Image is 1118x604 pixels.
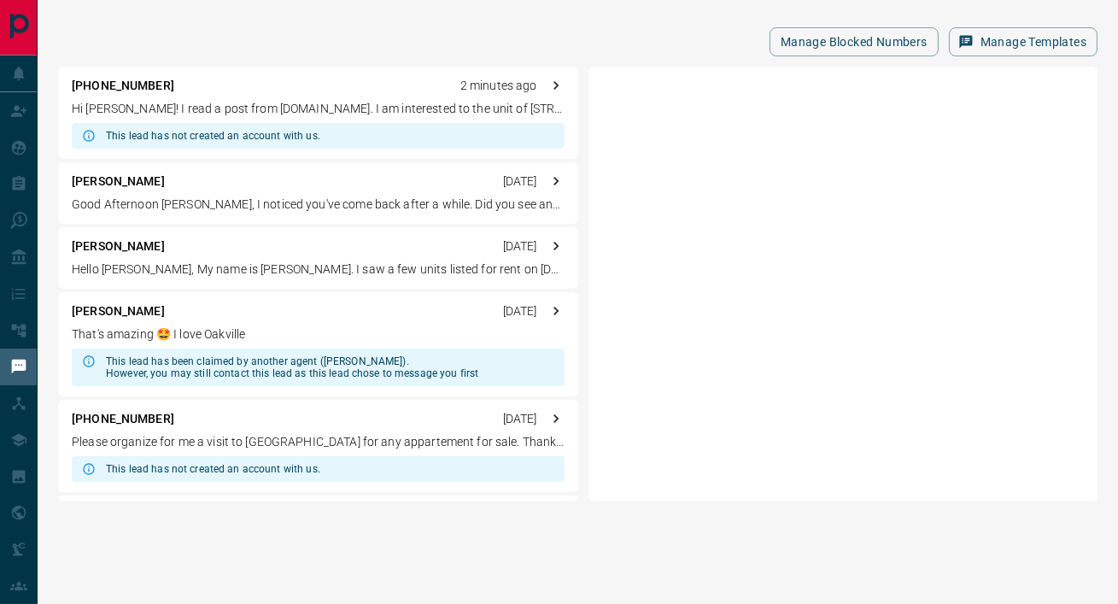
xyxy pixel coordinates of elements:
p: Hi [PERSON_NAME]! I read a post from [DOMAIN_NAME]. I am interested to the unit of [STREET_ADDRES... [72,100,565,118]
p: [DATE] [503,173,537,191]
div: This lead has not created an account with us. [106,123,320,149]
p: [PERSON_NAME] [72,173,165,191]
p: [PERSON_NAME] [72,237,165,255]
p: [PHONE_NUMBER] [72,77,174,95]
button: Manage Templates [949,27,1098,56]
p: Hello [PERSON_NAME], My name is [PERSON_NAME]. I saw a few units listed for rent on [DOMAIN_NAME]... [72,261,565,279]
p: [DATE] [503,302,537,320]
p: Good Afternoon [PERSON_NAME], I noticed you've come back after a while. Did you see any units you... [72,196,565,214]
p: [DATE] [503,237,537,255]
p: Please organize for me a visit to [GEOGRAPHIC_DATA] for any appartement for sale. Thank you [PERS... [72,433,565,451]
p: [DATE] [503,410,537,428]
p: 2 minutes ago [460,77,537,95]
p: [PHONE_NUMBER] [72,410,174,428]
button: Manage Blocked Numbers [770,27,939,56]
div: This lead has been claimed by another agent ([PERSON_NAME]). However, you may still contact this ... [106,349,478,386]
p: That's amazing 🤩 I love Oakville [72,325,565,343]
div: This lead has not created an account with us. [106,456,320,482]
p: [PERSON_NAME] [72,302,165,320]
